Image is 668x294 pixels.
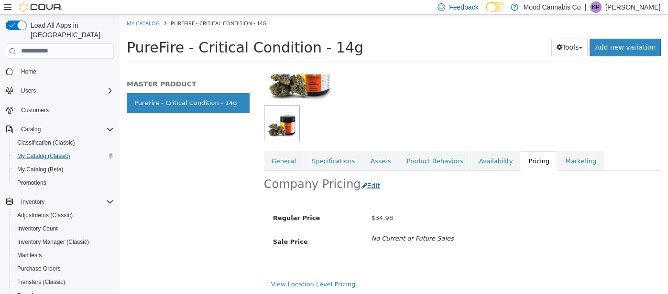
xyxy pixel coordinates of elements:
a: Adjustments (Classic) [13,210,77,221]
button: Inventory Count [10,222,118,235]
span: Purchase Orders [17,265,61,273]
button: Users [17,85,40,96]
span: PureFire - Critical Condition - 14g [7,24,244,41]
button: Classification (Classic) [10,136,118,149]
button: Catalog [17,124,44,135]
span: Classification (Classic) [13,137,114,148]
button: Transfers (Classic) [10,275,118,289]
button: Users [2,84,118,97]
span: Customers [21,106,49,114]
span: Feedback [449,2,478,12]
span: Adjustments (Classic) [13,210,114,221]
a: Manifests [13,250,45,261]
span: Users [21,87,36,94]
a: Purchase Orders [13,263,65,274]
p: [PERSON_NAME] [605,1,660,13]
a: Product Behaviors [280,136,351,157]
span: PureFire - Critical Condition - 14g [51,5,147,12]
button: My Catalog (Beta) [10,163,118,176]
button: Inventory Manager (Classic) [10,235,118,249]
span: Customers [17,104,114,116]
span: My Catalog (Beta) [13,164,114,175]
a: My Catalog [7,5,40,12]
button: Edit [241,162,265,180]
span: Purchase Orders [13,263,114,274]
button: Promotions [10,176,118,189]
span: Adjustments (Classic) [17,211,73,219]
span: Users [17,85,114,96]
span: Inventory Count [17,225,58,232]
h5: MASTER PRODUCT [7,65,130,73]
span: Transfers (Classic) [17,278,65,286]
span: Inventory [21,198,44,206]
button: Inventory [17,196,48,208]
span: My Catalog (Classic) [17,152,70,160]
a: Add new variation [470,24,541,42]
span: Manifests [13,250,114,261]
span: Catalog [21,126,41,133]
a: Inventory Manager (Classic) [13,236,93,248]
span: Sale Price [153,223,188,231]
a: My Catalog (Beta) [13,164,67,175]
span: Promotions [17,179,46,187]
span: Inventory Count [13,223,114,234]
span: My Catalog (Beta) [17,166,64,173]
span: Load All Apps in [GEOGRAPHIC_DATA] [27,21,114,40]
a: View Location Level Pricing [152,266,236,273]
a: My Catalog (Classic) [13,150,74,162]
button: Purchase Orders [10,262,118,275]
button: Customers [2,103,118,117]
span: Manifests [17,252,42,259]
button: Manifests [10,249,118,262]
img: Cova [19,2,62,12]
span: Inventory Manager (Classic) [17,238,89,246]
button: Tools [432,24,469,42]
a: Transfers (Classic) [13,276,69,288]
a: Classification (Classic) [13,137,79,148]
span: Classification (Classic) [17,139,75,147]
i: No Current or Future Sales [252,220,334,227]
span: Regular Price [153,199,200,207]
span: KP [592,1,600,13]
a: Home [17,66,40,77]
span: Home [17,65,114,77]
span: Promotions [13,177,114,189]
a: Marketing [438,136,484,157]
button: Home [2,64,118,78]
a: Pricing [401,136,438,157]
span: Inventory [17,196,114,208]
span: $34.98 [252,199,274,207]
a: Inventory Count [13,223,62,234]
a: General [144,136,184,157]
a: Promotions [13,177,50,189]
p: | [584,1,586,13]
a: Availability [352,136,401,157]
a: Specifications [185,136,243,157]
div: Kirsten Power [590,1,602,13]
button: Adjustments (Classic) [10,209,118,222]
h2: Company Pricing [144,162,241,177]
button: Catalog [2,123,118,136]
span: Home [21,68,36,75]
span: Transfers (Classic) [13,276,114,288]
a: Assets [243,136,279,157]
a: Customers [17,105,53,116]
button: Inventory [2,195,118,209]
button: My Catalog (Classic) [10,149,118,163]
input: Dark Mode [486,2,506,12]
span: Catalog [17,124,114,135]
a: PureFire - Critical Condition - 14g [7,78,130,98]
span: Inventory Manager (Classic) [13,236,114,248]
p: Mood Cannabis Co [523,1,580,13]
span: My Catalog (Classic) [13,150,114,162]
